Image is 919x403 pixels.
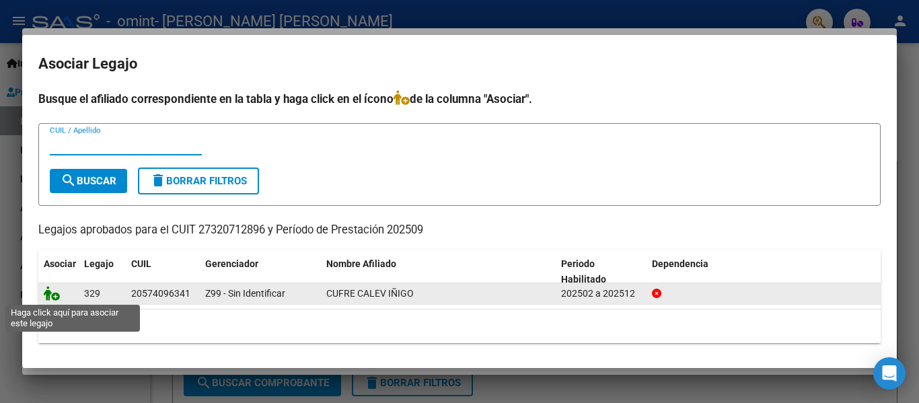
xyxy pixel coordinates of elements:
[61,172,77,188] mat-icon: search
[326,288,414,299] span: CUFRE CALEV IÑIGO
[321,250,556,294] datatable-header-cell: Nombre Afiliado
[326,258,396,269] span: Nombre Afiliado
[79,250,126,294] datatable-header-cell: Legajo
[61,175,116,187] span: Buscar
[205,288,285,299] span: Z99 - Sin Identificar
[138,168,259,194] button: Borrar Filtros
[205,258,258,269] span: Gerenciador
[652,258,708,269] span: Dependencia
[556,250,647,294] datatable-header-cell: Periodo Habilitado
[873,357,906,390] div: Open Intercom Messenger
[150,175,247,187] span: Borrar Filtros
[131,286,190,301] div: 20574096341
[131,258,151,269] span: CUIL
[38,51,881,77] h2: Asociar Legajo
[561,286,641,301] div: 202502 a 202512
[150,172,166,188] mat-icon: delete
[44,258,76,269] span: Asociar
[84,258,114,269] span: Legajo
[647,250,881,294] datatable-header-cell: Dependencia
[126,250,200,294] datatable-header-cell: CUIL
[50,169,127,193] button: Buscar
[38,90,881,108] h4: Busque el afiliado correspondiente en la tabla y haga click en el ícono de la columna "Asociar".
[38,250,79,294] datatable-header-cell: Asociar
[200,250,321,294] datatable-header-cell: Gerenciador
[84,288,100,299] span: 329
[38,222,881,239] p: Legajos aprobados para el CUIT 27320712896 y Período de Prestación 202509
[38,309,881,343] div: 1 registros
[561,258,606,285] span: Periodo Habilitado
